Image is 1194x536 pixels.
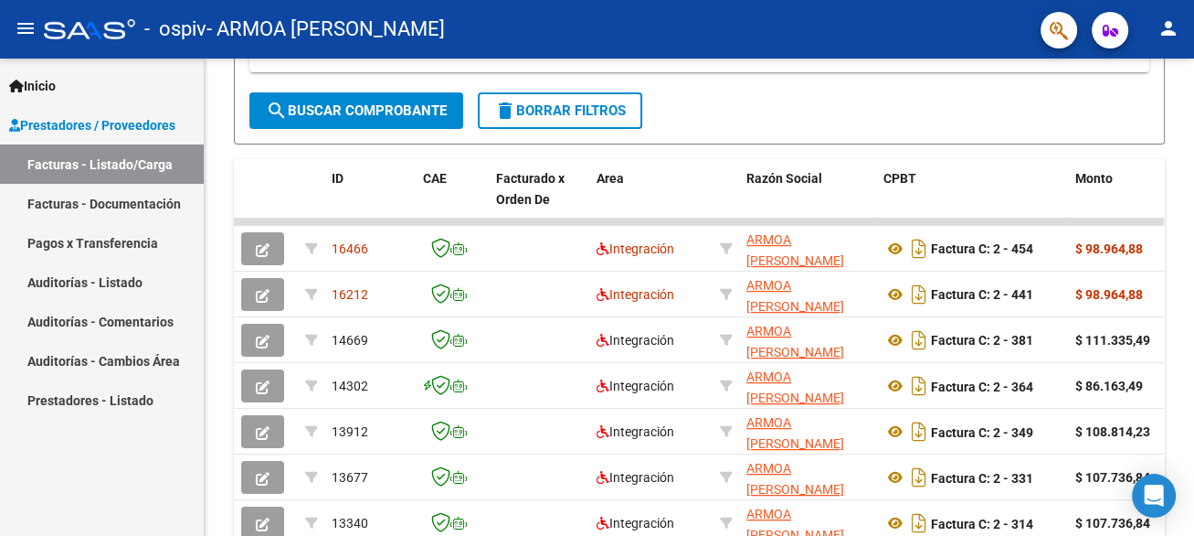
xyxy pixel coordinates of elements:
[597,287,674,302] span: Integración
[746,370,844,405] span: ARMOA [PERSON_NAME]
[332,287,368,302] span: 16212
[266,100,288,122] mat-icon: search
[332,171,343,186] span: ID
[907,417,931,446] i: Descargar documento
[907,280,931,309] i: Descargar documento
[931,241,1033,256] strong: Factura C: 2 - 454
[249,92,463,129] button: Buscar Comprobante
[746,413,869,451] div: 27306832226
[597,241,674,256] span: Integración
[206,9,445,49] span: - ARMOA [PERSON_NAME]
[266,102,447,119] span: Buscar Comprobante
[332,424,368,439] span: 13912
[597,516,674,531] span: Integración
[332,516,368,531] span: 13340
[9,76,56,96] span: Inicio
[597,424,674,439] span: Integración
[324,159,416,240] datatable-header-cell: ID
[931,333,1033,348] strong: Factura C: 2 - 381
[931,287,1033,302] strong: Factura C: 2 - 441
[931,516,1033,531] strong: Factura C: 2 - 314
[907,326,931,355] i: Descargar documento
[494,100,516,122] mat-icon: delete
[746,278,844,314] span: ARMOA [PERSON_NAME]
[423,171,447,186] span: CAE
[746,232,844,268] span: ARMOA [PERSON_NAME]
[1075,379,1143,393] strong: $ 86.163,49
[332,470,368,485] span: 13677
[489,159,589,240] datatable-header-cell: Facturado x Orden De
[739,159,876,240] datatable-header-cell: Razón Social
[931,424,1033,439] strong: Factura C: 2 - 349
[332,379,368,393] span: 14302
[1075,241,1143,256] strong: $ 98.964,88
[496,171,565,207] span: Facturado x Orden De
[746,275,869,314] div: 27306832226
[907,463,931,492] i: Descargar documento
[9,115,175,135] span: Prestadores / Proveedores
[931,379,1033,393] strong: Factura C: 2 - 364
[746,321,869,359] div: 27306832226
[1132,474,1176,518] div: Open Intercom Messenger
[332,333,368,348] span: 14669
[597,333,674,348] span: Integración
[746,230,869,268] div: 27306832226
[746,458,869,497] div: 27306832226
[883,171,916,186] span: CPBT
[1075,470,1150,485] strong: $ 107.736,84
[746,367,869,405] div: 27306832226
[907,371,931,401] i: Descargar documento
[597,470,674,485] span: Integración
[746,415,844,451] span: ARMOA [PERSON_NAME]
[597,171,624,186] span: Area
[1075,287,1143,302] strong: $ 98.964,88
[332,241,368,256] span: 16466
[144,9,206,49] span: - ospiv
[494,102,626,119] span: Borrar Filtros
[746,171,822,186] span: Razón Social
[1075,516,1150,531] strong: $ 107.736,84
[931,470,1033,485] strong: Factura C: 2 - 331
[907,234,931,263] i: Descargar documento
[1157,17,1179,39] mat-icon: person
[1068,159,1178,240] datatable-header-cell: Monto
[876,159,1068,240] datatable-header-cell: CPBT
[478,92,642,129] button: Borrar Filtros
[1075,171,1113,186] span: Monto
[597,379,674,393] span: Integración
[1075,424,1150,439] strong: $ 108.814,23
[746,324,844,359] span: ARMOA [PERSON_NAME]
[746,461,844,497] span: ARMOA [PERSON_NAME]
[15,17,37,39] mat-icon: menu
[1075,333,1150,348] strong: $ 111.335,49
[589,159,713,240] datatable-header-cell: Area
[416,159,489,240] datatable-header-cell: CAE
